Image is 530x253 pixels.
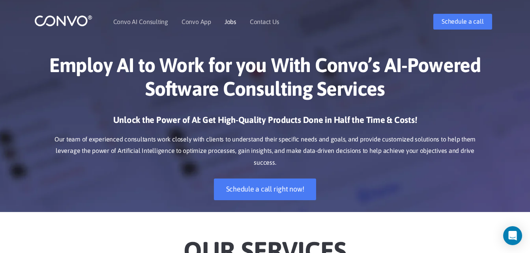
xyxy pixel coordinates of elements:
img: logo_1.png [34,15,92,27]
a: Jobs [225,19,236,25]
h3: Unlock the Power of AI: Get High-Quality Products Done in Half the Time & Costs! [46,114,484,132]
a: Schedule a call right now! [214,179,317,200]
a: Contact Us [250,19,279,25]
h1: Employ AI to Work for you With Convo’s AI-Powered Software Consulting Services [46,53,484,106]
a: Convo App [182,19,211,25]
p: Our team of experienced consultants work closely with clients to understand their specific needs ... [46,134,484,169]
a: Convo AI Consulting [113,19,168,25]
div: Open Intercom Messenger [503,226,522,245]
a: Schedule a call [433,14,492,30]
